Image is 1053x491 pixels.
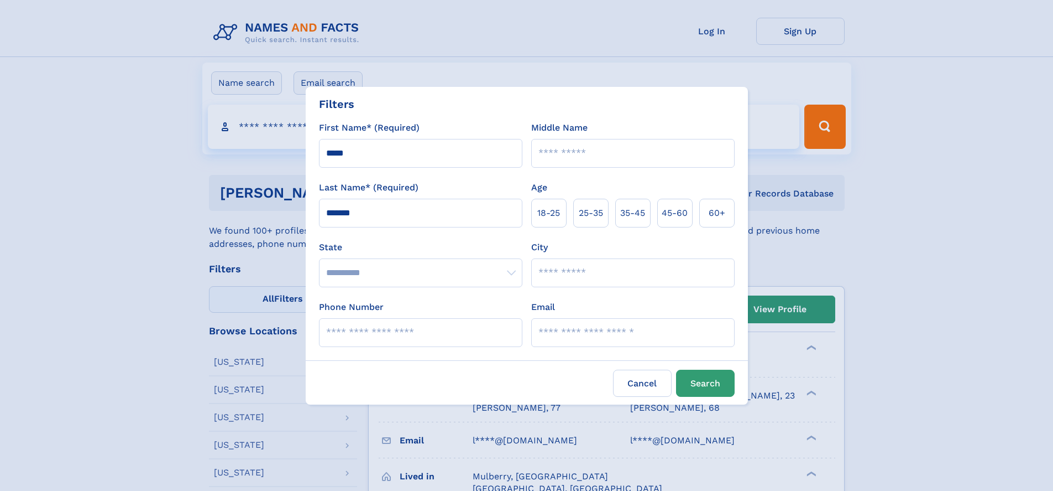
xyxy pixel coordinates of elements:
[531,121,588,135] label: Middle Name
[319,241,522,254] label: State
[319,181,418,194] label: Last Name* (Required)
[531,241,548,254] label: City
[531,181,547,194] label: Age
[537,206,560,220] span: 18‑25
[662,206,688,220] span: 45‑60
[531,301,555,314] label: Email
[709,206,725,220] span: 60+
[319,301,384,314] label: Phone Number
[319,96,354,112] div: Filters
[676,370,735,397] button: Search
[613,370,672,397] label: Cancel
[579,206,603,220] span: 25‑35
[620,206,645,220] span: 35‑45
[319,121,420,135] label: First Name* (Required)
